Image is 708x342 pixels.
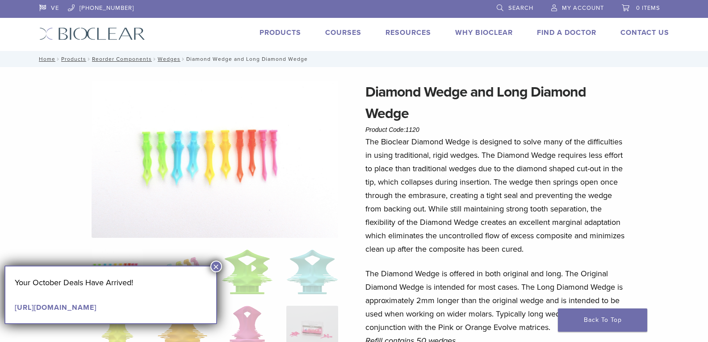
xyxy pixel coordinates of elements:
[620,28,669,37] a: Contact Us
[537,28,596,37] a: Find A Doctor
[210,261,222,272] button: Close
[286,249,338,294] img: Diamond Wedge and Long Diamond Wedge - Image 4
[33,51,676,67] nav: Diamond Wedge and Long Diamond Wedge
[15,276,207,289] p: Your October Deals Have Arrived!
[222,249,273,294] img: Diamond Wedge and Long Diamond Wedge - Image 3
[406,126,419,133] span: 1120
[365,81,628,124] h1: Diamond Wedge and Long Diamond Wedge
[61,56,86,62] a: Products
[260,28,301,37] a: Products
[180,57,186,61] span: /
[365,135,628,256] p: The Bioclear Diamond Wedge is designed to solve many of the difficulties in using traditional, ri...
[455,28,513,37] a: Why Bioclear
[92,249,143,294] img: DSC_0187_v3-1920x1218-1-324x324.png
[385,28,431,37] a: Resources
[15,303,96,312] a: [URL][DOMAIN_NAME]
[158,56,180,62] a: Wedges
[636,4,660,12] span: 0 items
[92,56,152,62] a: Reorder Components
[86,57,92,61] span: /
[92,81,338,238] img: DSC_0187_v3-1920x1218-1.png
[562,4,604,12] span: My Account
[152,57,158,61] span: /
[365,126,419,133] span: Product Code:
[508,4,533,12] span: Search
[325,28,361,37] a: Courses
[558,308,647,332] a: Back To Top
[36,56,55,62] a: Home
[55,57,61,61] span: /
[156,249,208,294] img: Diamond Wedge and Long Diamond Wedge - Image 2
[39,27,145,40] img: Bioclear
